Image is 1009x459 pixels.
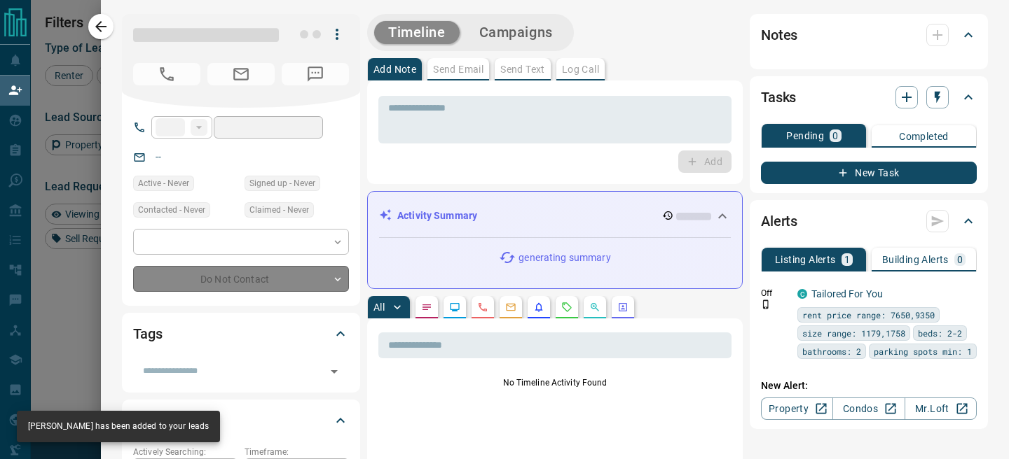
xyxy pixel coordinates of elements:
[761,204,977,238] div: Alerts
[957,255,963,264] p: 0
[477,302,488,313] svg: Calls
[617,302,629,313] svg: Agent Actions
[797,289,807,299] div: condos.ca
[133,266,349,292] div: Do Not Contact
[761,162,977,184] button: New Task
[811,288,883,299] a: Tailored For You
[761,397,833,420] a: Property
[882,255,949,264] p: Building Alerts
[397,209,477,223] p: Activity Summary
[761,18,977,52] div: Notes
[374,21,460,44] button: Timeline
[133,317,349,351] div: Tags
[802,308,935,322] span: rent price range: 7650,9350
[761,86,796,108] h2: Tasks
[533,302,544,313] svg: Listing Alerts
[761,24,797,46] h2: Notes
[245,446,349,458] p: Timeframe:
[918,326,962,340] span: beds: 2-2
[133,63,200,85] span: No Number
[373,302,385,312] p: All
[133,404,349,437] div: Criteria
[156,151,161,162] a: --
[589,302,600,313] svg: Opportunities
[133,409,179,432] h2: Criteria
[761,210,797,232] h2: Alerts
[373,64,416,74] p: Add Note
[832,397,905,420] a: Condos
[561,302,572,313] svg: Requests
[207,63,275,85] span: No Email
[802,326,905,340] span: size range: 1179,1758
[249,176,315,190] span: Signed up - Never
[761,287,789,299] p: Off
[786,131,824,141] p: Pending
[133,323,162,345] h2: Tags
[899,132,949,141] p: Completed
[378,376,732,389] p: No Timeline Activity Found
[324,362,344,381] button: Open
[138,203,205,217] span: Contacted - Never
[802,344,861,358] span: bathrooms: 2
[844,255,850,264] p: 1
[905,397,977,420] a: Mr.Loft
[138,176,189,190] span: Active - Never
[505,302,516,313] svg: Emails
[761,299,771,309] svg: Push Notification Only
[874,344,972,358] span: parking spots min: 1
[775,255,836,264] p: Listing Alerts
[28,415,209,438] div: [PERSON_NAME] has been added to your leads
[282,63,349,85] span: No Number
[832,131,838,141] p: 0
[449,302,460,313] svg: Lead Browsing Activity
[379,203,731,229] div: Activity Summary
[465,21,567,44] button: Campaigns
[249,203,309,217] span: Claimed - Never
[421,302,432,313] svg: Notes
[519,250,610,265] p: generating summary
[761,379,977,393] p: New Alert:
[133,446,238,458] p: Actively Searching:
[761,80,977,114] div: Tasks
